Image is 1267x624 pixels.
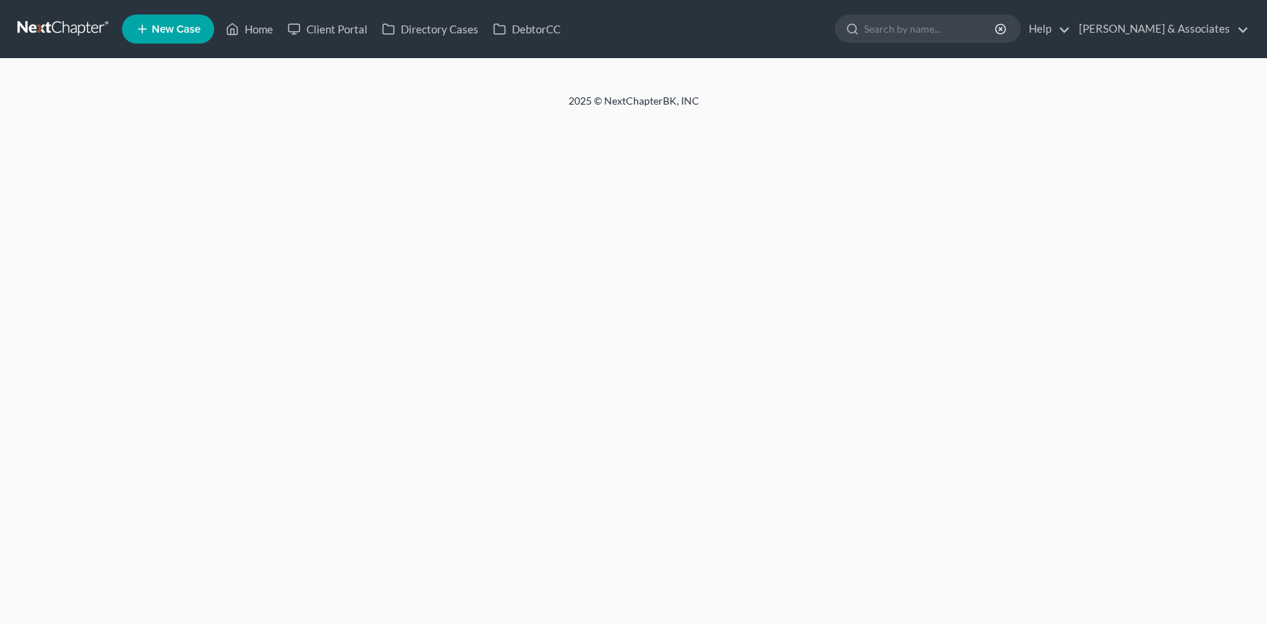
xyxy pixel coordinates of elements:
[219,16,280,42] a: Home
[220,94,1048,120] div: 2025 © NextChapterBK, INC
[280,16,375,42] a: Client Portal
[152,24,200,35] span: New Case
[1072,16,1249,42] a: [PERSON_NAME] & Associates
[486,16,568,42] a: DebtorCC
[864,15,997,42] input: Search by name...
[1022,16,1070,42] a: Help
[375,16,486,42] a: Directory Cases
